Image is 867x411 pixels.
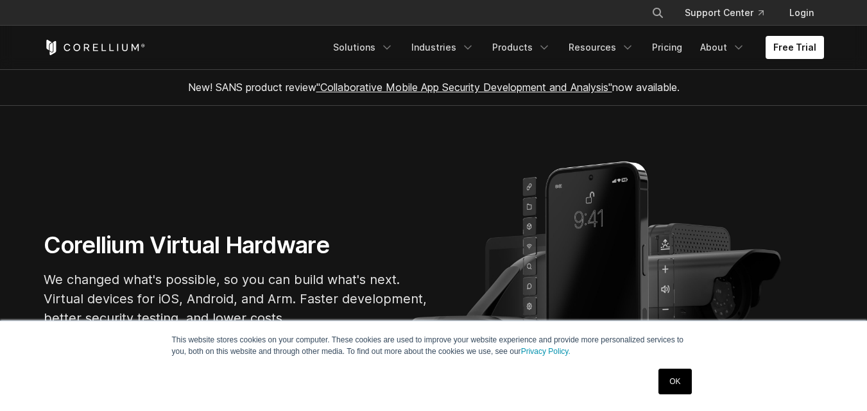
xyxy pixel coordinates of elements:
a: Products [485,36,558,59]
a: Support Center [674,1,774,24]
a: OK [658,369,691,394]
a: Privacy Policy. [521,347,571,356]
a: About [692,36,753,59]
a: Login [779,1,824,24]
a: Free Trial [766,36,824,59]
a: "Collaborative Mobile App Security Development and Analysis" [316,81,612,94]
div: Navigation Menu [325,36,824,59]
a: Solutions [325,36,401,59]
h1: Corellium Virtual Hardware [44,231,429,260]
p: This website stores cookies on your computer. These cookies are used to improve your website expe... [172,334,696,357]
div: Navigation Menu [636,1,824,24]
p: We changed what's possible, so you can build what's next. Virtual devices for iOS, Android, and A... [44,270,429,328]
button: Search [646,1,669,24]
a: Corellium Home [44,40,146,55]
span: New! SANS product review now available. [188,81,680,94]
a: Resources [561,36,642,59]
a: Industries [404,36,482,59]
a: Pricing [644,36,690,59]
